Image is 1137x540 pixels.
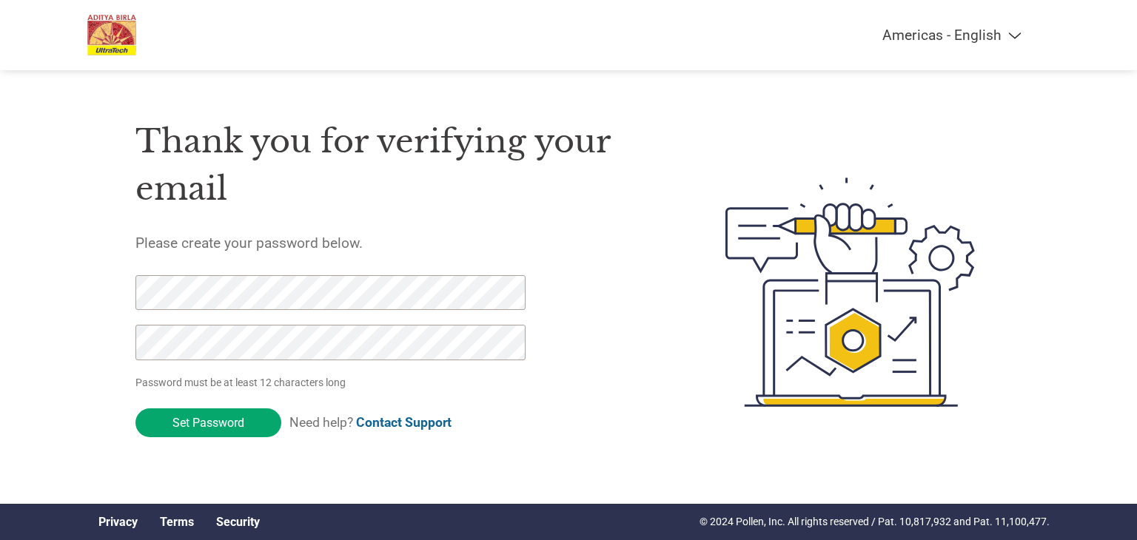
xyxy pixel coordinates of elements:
a: Privacy [98,515,138,529]
img: create-password [699,96,1002,488]
a: Contact Support [356,415,452,430]
a: Security [216,515,260,529]
span: Need help? [289,415,452,430]
h5: Please create your password below. [135,234,655,252]
p: Password must be at least 12 characters long [135,375,531,391]
h1: Thank you for verifying your email [135,118,655,213]
a: Terms [160,515,194,529]
p: © 2024 Pollen, Inc. All rights reserved / Pat. 10,817,932 and Pat. 11,100,477. [700,514,1050,530]
img: UltraTech [87,15,136,55]
input: Set Password [135,408,281,437]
